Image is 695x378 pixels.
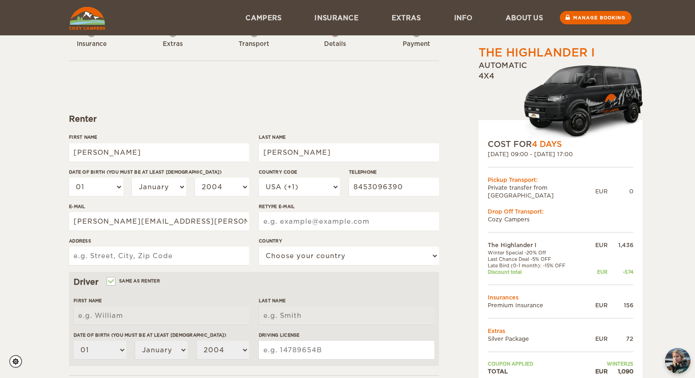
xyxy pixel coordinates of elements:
td: Premium Insurance [488,301,586,309]
input: e.g. 1 234 567 890 [349,178,439,196]
div: Renter [69,113,439,124]
td: WINTER25 [586,361,633,367]
input: e.g. William [74,306,249,325]
label: First Name [69,134,249,141]
div: The Highlander I [479,45,595,61]
div: EUR [595,187,608,195]
div: 72 [608,335,633,343]
input: e.g. William [69,143,249,162]
div: Drop Off Transport: [488,208,633,215]
input: e.g. Street, City, Zip Code [69,247,249,265]
td: Private transfer from [GEOGRAPHIC_DATA] [488,183,595,199]
div: EUR [586,367,608,375]
input: Same as renter [108,279,114,285]
div: Extras [148,40,198,49]
div: EUR [586,335,608,343]
input: e.g. Smith [259,143,439,162]
td: Last Chance Deal -5% OFF [488,255,586,262]
img: Cozy-3.png [515,63,643,138]
div: 1,436 [608,241,633,249]
label: Date of birth (You must be at least [DEMOGRAPHIC_DATA]) [74,332,249,339]
div: Insurance [66,40,117,49]
label: E-mail [69,203,249,210]
div: Driver [74,276,434,288]
td: Coupon applied [488,361,586,367]
img: Cozy Campers [69,7,105,30]
td: TOTAL [488,367,586,375]
td: Cozy Campers [488,215,633,223]
img: Freyja at Cozy Campers [665,348,690,373]
div: 0 [608,187,633,195]
div: EUR [586,269,608,275]
label: Last Name [259,297,434,304]
span: 4 Days [532,140,562,149]
label: Address [69,237,249,244]
div: 1,090 [608,367,633,375]
input: e.g. example@example.com [69,212,249,231]
td: Insurances [488,293,633,301]
button: chat-button [665,348,690,373]
label: Same as renter [108,276,160,285]
div: -574 [608,269,633,275]
td: Discount total [488,269,586,275]
label: Telephone [349,169,439,175]
input: e.g. example@example.com [259,212,439,231]
input: e.g. 14789654B [259,341,434,359]
a: Manage booking [560,11,632,24]
label: Date of birth (You must be at least [DEMOGRAPHIC_DATA]) [69,169,249,175]
label: Driving License [259,332,434,339]
div: Automatic 4x4 [479,61,643,139]
label: Country Code [259,169,340,175]
label: First Name [74,297,249,304]
label: Country [259,237,439,244]
div: 156 [608,301,633,309]
div: EUR [586,241,608,249]
div: COST FOR [488,139,633,150]
label: Retype E-mail [259,203,439,210]
td: Extras [488,327,633,334]
div: [DATE] 09:00 - [DATE] 17:00 [488,150,633,158]
div: Pickup Transport: [488,175,633,183]
div: Transport [229,40,279,49]
div: Payment [391,40,442,49]
div: EUR [586,301,608,309]
div: Details [310,40,360,49]
td: Winter Special -20% Off [488,249,586,255]
td: Silver Package [488,335,586,343]
input: e.g. Smith [259,306,434,325]
label: Last Name [259,134,439,141]
a: Cookie settings [9,355,28,368]
td: Late Bird (0-1 month): -15% OFF [488,262,586,269]
td: The Highlander I [488,241,586,249]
